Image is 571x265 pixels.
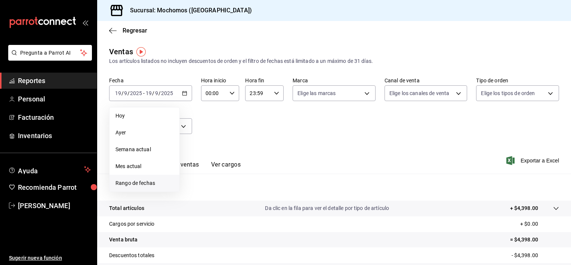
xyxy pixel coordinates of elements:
span: Regresar [123,27,147,34]
input: -- [115,90,121,96]
p: Venta bruta [109,236,138,244]
label: Fecha [109,78,192,83]
span: Inventarios [18,131,91,141]
span: Hoy [115,112,173,120]
span: Elige los tipos de orden [481,89,535,97]
a: Pregunta a Parrot AI [5,54,92,62]
p: Descuentos totales [109,252,154,259]
span: / [127,90,130,96]
button: Regresar [109,27,147,34]
span: Elige los canales de venta [389,89,449,97]
span: / [152,90,154,96]
span: Ayuda [18,165,81,174]
h3: Sucursal: Mochomos ([GEOGRAPHIC_DATA]) [124,6,252,15]
img: Tooltip marker [136,47,146,57]
input: -- [124,90,127,96]
span: Rango de fechas [115,179,173,187]
label: Marca [293,78,376,83]
div: Ventas [109,46,133,57]
label: Canal de venta [385,78,467,83]
input: ---- [130,90,142,96]
span: Ayer [115,129,173,137]
span: Mes actual [115,162,173,170]
span: Sugerir nueva función [9,254,91,262]
div: navigation tabs [121,161,241,174]
input: ---- [161,90,173,96]
span: / [158,90,161,96]
p: - $4,398.00 [512,252,559,259]
button: Exportar a Excel [508,156,559,165]
span: Semana actual [115,146,173,153]
span: Elige las marcas [297,89,336,97]
label: Tipo de orden [476,78,559,83]
p: Total artículos [109,204,144,212]
p: Da clic en la fila para ver el detalle por tipo de artículo [265,204,389,212]
input: -- [145,90,152,96]
button: Ver cargos [211,161,241,174]
div: Los artículos listados no incluyen descuentos de orden y el filtro de fechas está limitado a un m... [109,57,559,65]
p: + $0.00 [520,220,559,228]
button: Pregunta a Parrot AI [8,45,92,61]
input: -- [155,90,158,96]
p: Cargos por servicio [109,220,155,228]
p: Resumen [109,183,559,192]
button: open_drawer_menu [82,19,88,25]
p: + $4,398.00 [510,204,538,212]
span: Recomienda Parrot [18,182,91,192]
span: - [143,90,145,96]
span: [PERSON_NAME] [18,201,91,211]
span: Personal [18,94,91,104]
label: Hora fin [245,78,284,83]
span: / [121,90,124,96]
p: = $4,398.00 [510,236,559,244]
span: Facturación [18,112,91,122]
span: Reportes [18,76,91,86]
span: Pregunta a Parrot AI [20,49,80,57]
button: Ver ventas [170,161,199,174]
label: Hora inicio [201,78,240,83]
